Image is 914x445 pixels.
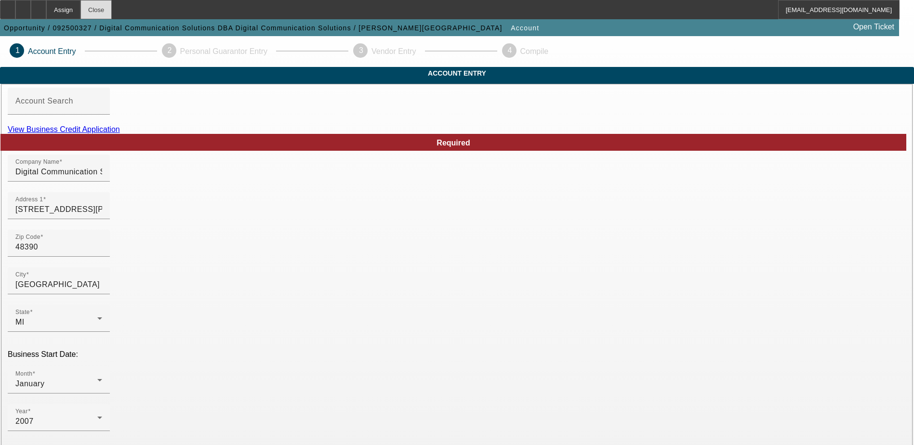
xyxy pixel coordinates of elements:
[15,272,26,278] mat-label: City
[508,19,542,37] button: Account
[849,19,898,35] a: Open Ticket
[15,408,28,415] mat-label: Year
[437,139,470,147] span: Required
[168,46,172,54] span: 2
[15,234,40,240] mat-label: Zip Code
[8,350,906,359] p: Business Start Date:
[15,371,32,377] mat-label: Month
[28,47,76,56] p: Account Entry
[511,24,539,32] span: Account
[4,24,503,32] span: Opportunity / 092500327 / Digital Communication Solutions DBA Digital Communication Solutions / [...
[15,46,20,54] span: 1
[8,125,120,133] a: View Business Credit Application
[15,196,43,203] mat-label: Address 1
[15,159,59,165] mat-label: Company Name
[359,46,363,54] span: 3
[508,46,512,54] span: 4
[15,318,25,326] span: MI
[15,97,73,105] mat-label: Account Search
[7,69,907,77] span: Account Entry
[15,309,30,315] mat-label: State
[15,417,34,425] span: 2007
[15,380,44,388] span: January
[520,47,549,56] p: Compile
[180,47,267,56] p: Personal Guarantor Entry
[371,47,416,56] p: Vendor Entry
